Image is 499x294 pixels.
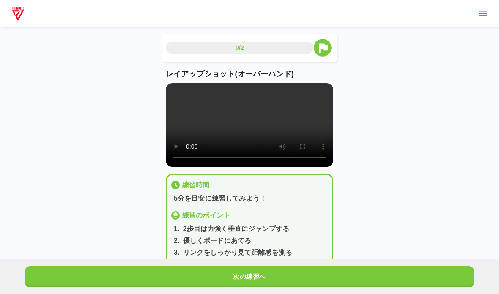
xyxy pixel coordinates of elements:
[10,5,26,22] img: dummy
[476,6,490,21] button: sidemenu
[174,224,180,234] p: 1 .
[166,68,333,80] p: レイアップショット(オーバーハンド)
[183,248,292,258] p: リングをしっかり見て距離感を測る
[174,248,180,258] p: 3 .
[183,236,252,246] p: 優しくボードにあてる
[182,180,210,190] p: 練習時間
[236,44,244,52] p: 0/2
[25,266,474,287] button: 次の練習へ
[174,193,329,204] p: 5分を目安に練習してみよう！
[182,210,230,220] p: 練習のポイント
[183,224,289,234] p: 2歩目は力強く垂直にジャンプする
[174,236,180,246] p: 2 .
